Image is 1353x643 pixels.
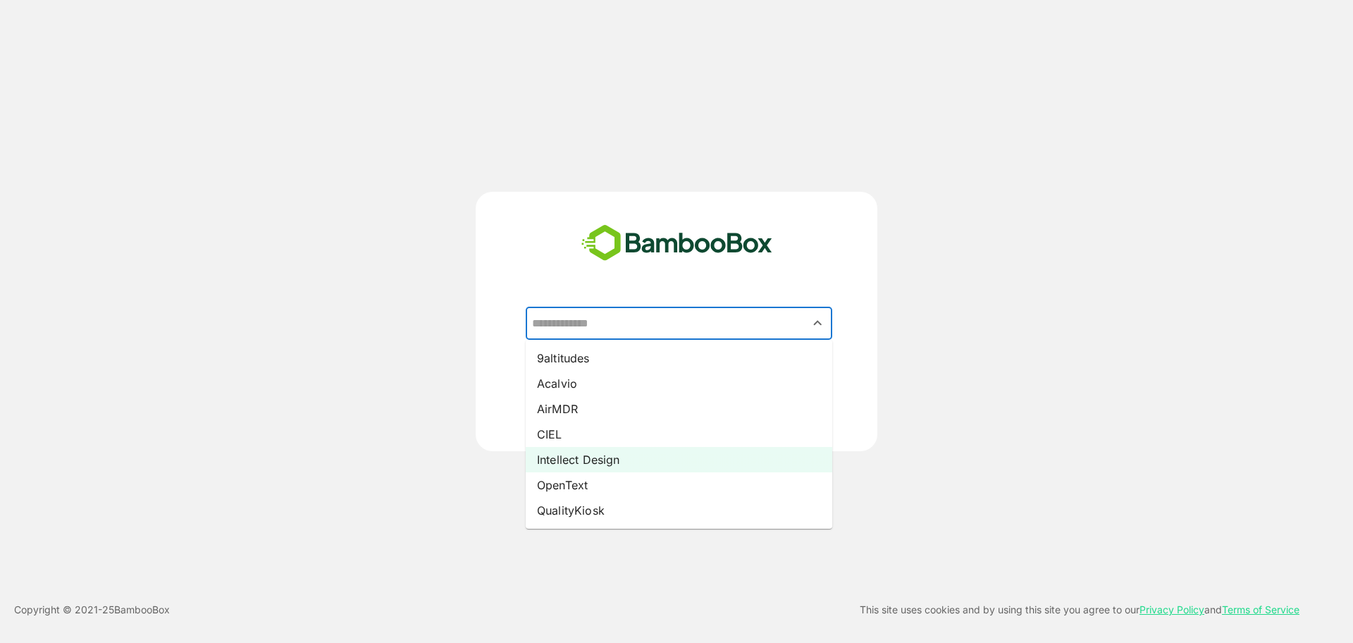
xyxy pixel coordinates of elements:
[526,472,832,498] li: OpenText
[526,422,832,447] li: CIEL
[860,601,1299,618] p: This site uses cookies and by using this site you agree to our and
[526,396,832,422] li: AirMDR
[1222,604,1299,616] a: Terms of Service
[526,371,832,396] li: Acalvio
[574,220,780,267] img: bamboobox
[526,447,832,472] li: Intellect Design
[526,345,832,371] li: 9altitudes
[526,498,832,523] li: QualityKiosk
[1139,604,1204,616] a: Privacy Policy
[808,314,827,333] button: Close
[14,601,170,618] p: Copyright © 2021- 25 BambooBox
